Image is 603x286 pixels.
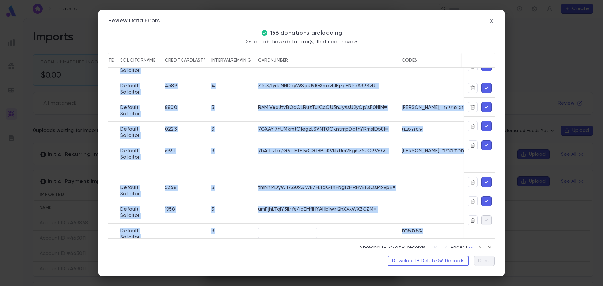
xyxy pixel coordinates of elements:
div: 3 [211,105,214,111]
div: cardNumber [258,53,288,68]
div: Default Solicitor [120,185,159,197]
div: אש השבת [402,228,423,234]
div: 3 [211,185,214,191]
div: Default Solicitor [120,228,159,240]
div: codes [402,53,417,68]
div: 3 [211,148,214,154]
button: Download + Delete 56 Records [388,256,469,266]
div: [PERSON_NAME]; חנוכת הבית; שתיהם [402,105,485,111]
span: 156 donations are loading [270,30,342,36]
div: 8800 [165,105,177,111]
div: Default Solicitor [120,105,159,117]
div: 4589 [165,83,177,89]
div: creditCardLast4 [165,53,206,68]
div: אש השבת [402,126,423,132]
div: umFjhLTqIY3iI/fe4pEMfIHYAHb1wirl2hXXxWXZCZM= [258,206,376,213]
div: 7b41bzhx/G9IdEtF1wCG18BaKVkRUm2FgihZ5JO3V6Q= [258,148,388,154]
div: Default Solicitor [120,148,159,160]
div: Default Solicitor [120,126,159,139]
div: 3 [211,228,214,234]
div: Review Data Errors [108,18,160,24]
span: Page: 1 [451,245,467,250]
p: Showing 1 - 25 of 56 records [360,245,425,251]
div: Page: 1 [451,243,475,253]
div: intervalRemainig [211,53,251,68]
div: RAMiVexJtvBOaQLRuzTujCcQU3nJyXsU2yOp1sF0NlM= [258,105,387,111]
div: 4 [211,83,215,89]
div: 6931 [165,148,175,154]
div: tmNYMDyWTA60xGWE7FLtaGTnFNgfa+RHvE1QOsMxVpE= [258,185,395,191]
div: Default Solicitor [120,206,159,219]
div: 5368 [165,185,177,191]
div: 3 [211,126,214,132]
p: 56 records have data error(s) that need review [246,39,357,45]
div: 3 [211,206,214,213]
div: Default Solicitor [120,83,159,95]
div: 1958 [165,206,175,213]
div: 7GXAYI7hUMkmtC1egzLSVNT0OkntmpDothYRmsIDb8I= [258,126,388,132]
div: ZfnX/IyrluNNDnyWSjaU9IGXmxvhlFjzpFNPeA33SvU= [258,83,378,89]
div: 0223 [165,126,177,132]
div: [PERSON_NAME]; חנוכת הבית [402,148,467,154]
div: solicitorName [120,53,155,68]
